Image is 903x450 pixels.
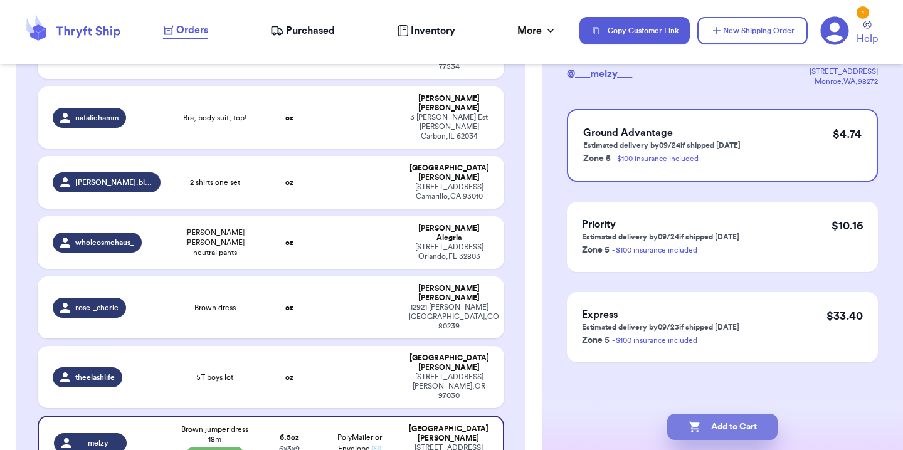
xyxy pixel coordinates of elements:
[613,155,699,162] a: - $100 insurance included
[397,23,455,38] a: Inventory
[77,438,119,448] span: ___melzy___
[583,128,673,138] span: Ground Advantage
[409,372,489,400] div: [STREET_ADDRESS] [PERSON_NAME] , OR 97030
[183,113,247,123] span: Bra, body suit, top!
[579,17,690,44] button: Copy Customer Link
[582,322,739,332] p: Estimated delivery by 09/23 if shipped [DATE]
[270,23,335,38] a: Purchased
[857,21,878,46] a: Help
[285,114,293,122] strong: oz
[409,94,489,113] div: [PERSON_NAME] [PERSON_NAME]
[75,113,119,123] span: nataliehamm
[697,17,808,44] button: New Shipping Order
[280,434,299,441] strong: 6.5 oz
[582,310,618,320] span: Express
[176,228,254,258] span: [PERSON_NAME] [PERSON_NAME] neutral pants
[285,374,293,381] strong: oz
[583,154,611,163] span: Zone 5
[176,424,254,444] span: Brown jumper dress 18m
[612,246,697,254] a: - $100 insurance included
[857,31,878,46] span: Help
[409,243,489,261] div: [STREET_ADDRESS] Orlando , FL 32803
[411,23,455,38] span: Inventory
[582,219,616,229] span: Priority
[409,353,489,372] div: [GEOGRAPHIC_DATA] [PERSON_NAME]
[409,182,489,201] div: [STREET_ADDRESS] Camarillo , CA 93010
[667,414,778,440] button: Add to Cart
[75,372,115,382] span: theelashlife
[567,69,632,79] span: @ ___melzy___
[194,303,236,313] span: Brown dress
[582,232,739,242] p: Estimated delivery by 09/24 if shipped [DATE]
[833,125,862,143] p: $ 4.74
[285,179,293,186] strong: oz
[176,23,208,38] span: Orders
[285,304,293,311] strong: oz
[409,424,488,443] div: [GEOGRAPHIC_DATA] [PERSON_NAME]
[75,238,134,248] span: wholeosmehaus_
[612,337,697,344] a: - $100 insurance included
[857,6,869,19] div: 1
[190,177,240,187] span: 2 shirts one set
[163,23,208,39] a: Orders
[196,372,233,382] span: 5T boys lot
[582,336,610,345] span: Zone 5
[820,16,849,45] a: 1
[517,23,557,38] div: More
[285,239,293,246] strong: oz
[582,246,610,254] span: Zone 5
[409,224,489,243] div: [PERSON_NAME] Alegria
[286,23,335,38] span: Purchased
[583,140,741,150] p: Estimated delivery by 09/24 if shipped [DATE]
[409,303,489,331] div: 12921 [PERSON_NAME] [GEOGRAPHIC_DATA] , CO 80239
[832,217,863,234] p: $ 10.16
[810,76,878,86] div: Monroe , WA , 98272
[75,303,119,313] span: rose._cherie
[409,164,489,182] div: [GEOGRAPHIC_DATA] [PERSON_NAME]
[409,284,489,303] div: [PERSON_NAME] [PERSON_NAME]
[826,307,863,325] p: $ 33.40
[810,66,878,76] div: [STREET_ADDRESS]
[75,177,153,187] span: [PERSON_NAME].bling_
[409,113,489,141] div: 3 [PERSON_NAME] Est [PERSON_NAME] Carbon , IL 62034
